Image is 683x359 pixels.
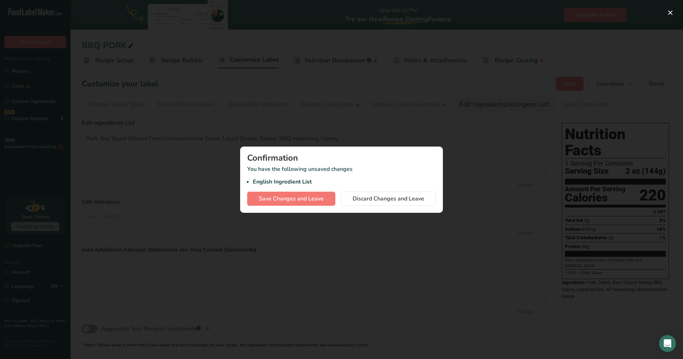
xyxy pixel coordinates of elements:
div: Confirmation [247,154,436,162]
button: Save Changes and Leave [247,192,335,206]
button: Discard Changes and Leave [341,192,436,206]
span: Save Changes and Leave [259,194,324,203]
div: Open Intercom Messenger [659,335,676,352]
p: You have the following unsaved changes [247,165,436,186]
li: English Ingredient List [253,178,436,186]
span: Discard Changes and Leave [353,194,424,203]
